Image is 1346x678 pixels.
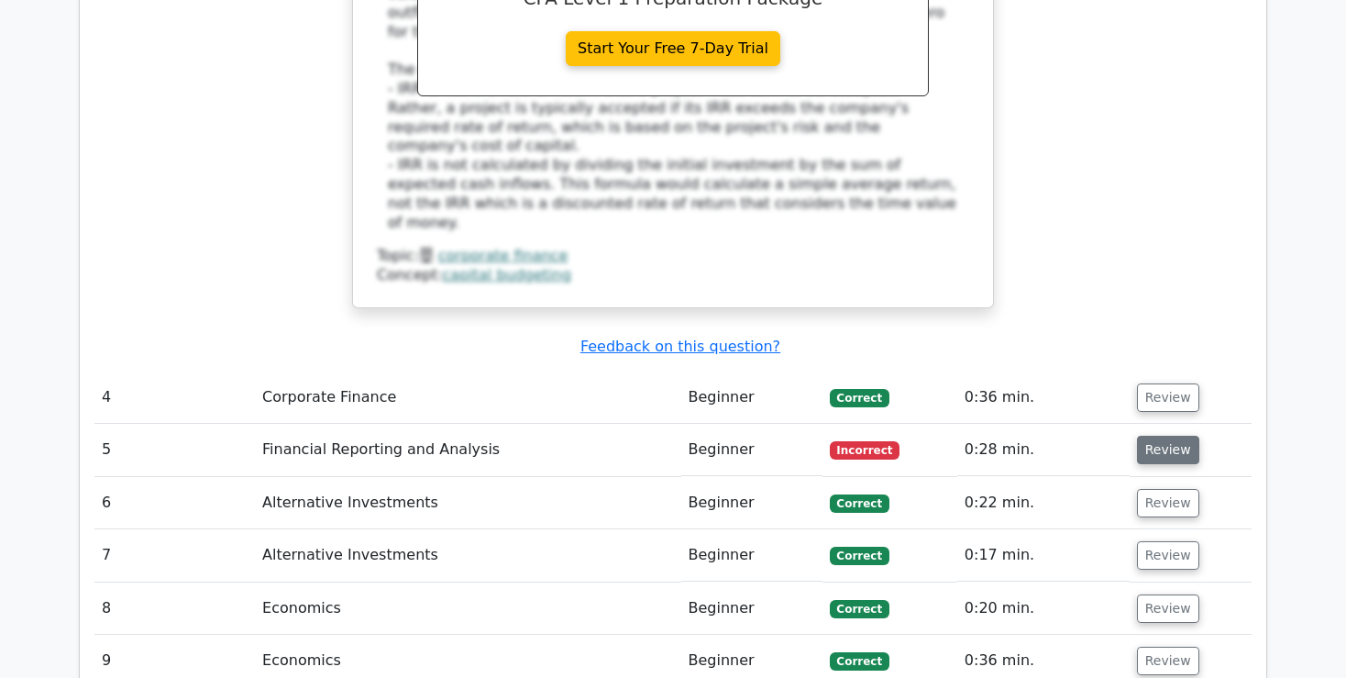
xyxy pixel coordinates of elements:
[681,424,822,476] td: Beginner
[1137,383,1199,412] button: Review
[94,583,255,635] td: 8
[1137,595,1199,623] button: Review
[957,477,1130,529] td: 0:22 min.
[830,441,900,460] span: Incorrect
[94,477,255,529] td: 6
[94,424,255,476] td: 5
[377,266,969,285] div: Concept:
[681,477,822,529] td: Beginner
[94,372,255,424] td: 4
[1137,489,1199,517] button: Review
[580,338,780,355] a: Feedback on this question?
[681,583,822,635] td: Beginner
[1137,647,1199,675] button: Review
[681,372,822,424] td: Beginner
[830,495,889,513] span: Correct
[255,583,680,635] td: Economics
[1137,436,1199,464] button: Review
[255,529,680,582] td: Alternative Investments
[255,424,680,476] td: Financial Reporting and Analysis
[957,424,1130,476] td: 0:28 min.
[1137,541,1199,570] button: Review
[377,247,969,266] div: Topic:
[255,477,680,529] td: Alternative Investments
[957,583,1130,635] td: 0:20 min.
[681,529,822,582] td: Beginner
[443,266,571,283] a: capital budgeting
[566,31,780,66] a: Start Your Free 7-Day Trial
[830,600,889,618] span: Correct
[438,247,568,264] a: corporate finance
[957,529,1130,582] td: 0:17 min.
[94,529,255,582] td: 7
[830,652,889,671] span: Correct
[830,389,889,407] span: Correct
[957,372,1130,424] td: 0:36 min.
[830,547,889,565] span: Correct
[255,372,680,424] td: Corporate Finance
